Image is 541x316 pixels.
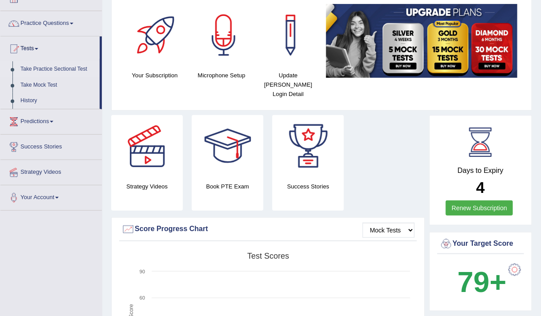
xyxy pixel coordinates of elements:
[140,269,145,274] text: 90
[0,36,100,59] a: Tests
[476,179,485,196] b: 4
[247,252,289,260] tspan: Test scores
[16,77,100,93] a: Take Mock Test
[140,295,145,300] text: 60
[192,182,263,191] h4: Book PTE Exam
[272,182,344,191] h4: Success Stories
[0,160,102,182] a: Strategy Videos
[16,61,100,77] a: Take Practice Sectional Test
[0,11,102,33] a: Practice Questions
[457,266,506,298] b: 79+
[193,71,250,80] h4: Microphone Setup
[0,109,102,132] a: Predictions
[326,4,517,78] img: small5.jpg
[0,185,102,208] a: Your Account
[440,167,522,175] h4: Days to Expiry
[16,93,100,109] a: History
[0,135,102,157] a: Success Stories
[446,200,513,216] a: Renew Subscription
[259,71,317,99] h4: Update [PERSON_NAME] Login Detail
[121,223,415,236] div: Score Progress Chart
[126,71,184,80] h4: Your Subscription
[111,182,183,191] h4: Strategy Videos
[440,237,522,251] div: Your Target Score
